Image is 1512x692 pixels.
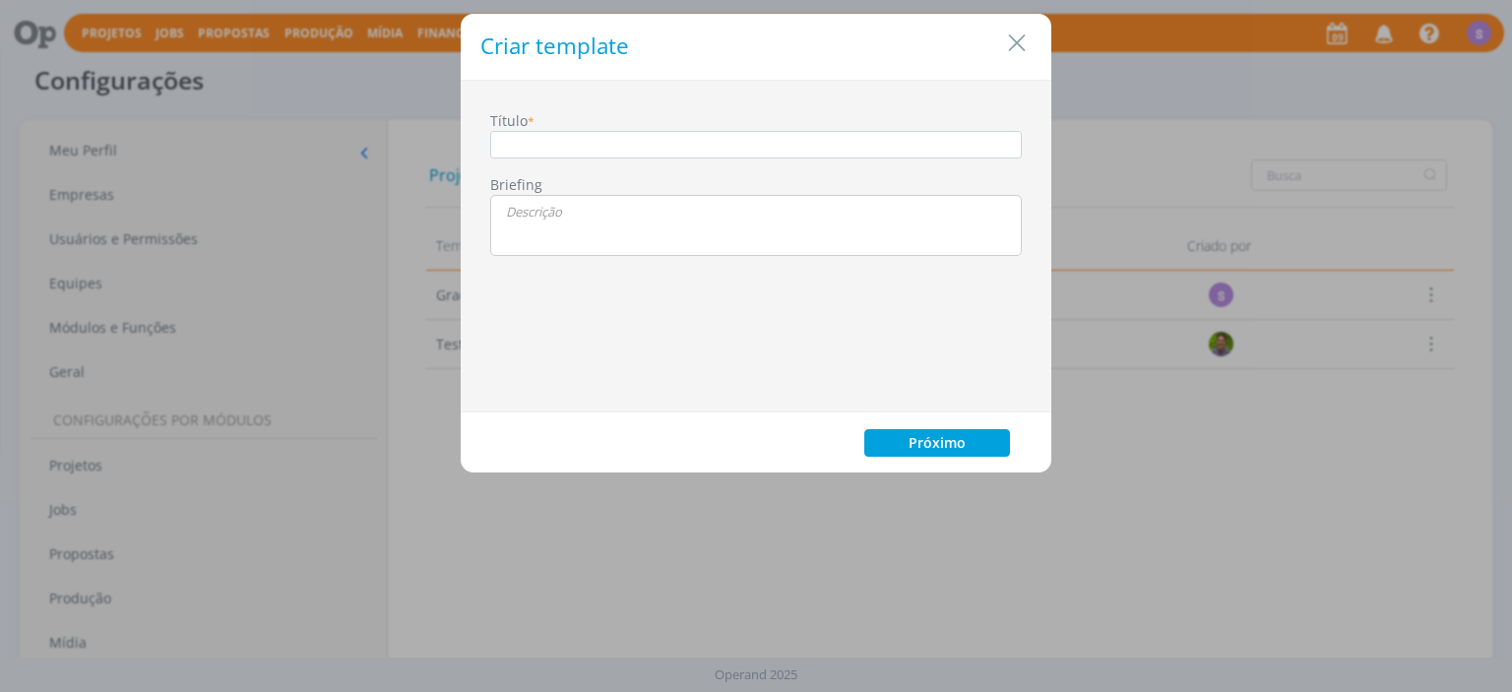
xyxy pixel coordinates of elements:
[864,429,1010,457] button: Próximo
[1002,27,1032,58] button: Close
[461,14,1051,472] div: dialog
[490,111,535,131] label: Título
[490,175,542,194] label: Briefing
[480,33,1032,60] h1: Criar template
